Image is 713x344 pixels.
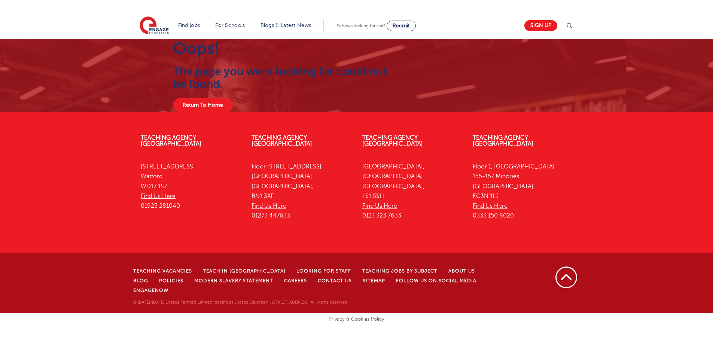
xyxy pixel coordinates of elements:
a: Return To Home [173,98,233,112]
a: Teaching Agency [GEOGRAPHIC_DATA] [141,134,201,147]
a: Find Us Here [252,203,286,209]
a: Teaching Vacancies [133,268,192,274]
a: Careers [284,278,307,283]
a: Looking for staff [296,268,351,274]
a: Find jobs [178,22,200,28]
a: Teaching jobs by subject [362,268,438,274]
a: Teaching Agency [GEOGRAPHIC_DATA] [473,134,533,147]
span: Schools looking for staff [337,23,385,28]
p: Floor [STREET_ADDRESS] [GEOGRAPHIC_DATA] [GEOGRAPHIC_DATA], BN1 3XF 01273 447633 [252,162,351,221]
img: Engage Education [140,16,169,35]
a: Sitemap [363,278,385,283]
p: [STREET_ADDRESS] Watford, WD17 1SZ 01923 281040 [141,162,240,211]
a: Blog [133,278,148,283]
a: Teaching Agency [GEOGRAPHIC_DATA] [362,134,423,147]
span: Privacy & Cookies Policy [329,316,384,322]
a: For Schools [215,22,245,28]
p: © [DATE]-[DATE] Engage Partners Limited "trading as Engage Education". [STREET_ADDRESS]. All Righ... [133,299,502,306]
a: Teaching Agency [GEOGRAPHIC_DATA] [252,134,312,147]
a: Find Us Here [362,203,397,209]
h1: Oops! [173,39,389,58]
a: Find Us Here [141,193,176,200]
a: Sign up [524,20,557,31]
a: Blogs & Latest News [260,22,311,28]
p: Floor 1, [GEOGRAPHIC_DATA] 155-157 Minories [GEOGRAPHIC_DATA], EC3N 1LJ 0333 150 8020 [473,162,572,221]
p: [GEOGRAPHIC_DATA], [GEOGRAPHIC_DATA] [GEOGRAPHIC_DATA], LS1 5SH 0113 323 7633 [362,162,462,221]
a: Follow us on Social Media [396,278,476,283]
a: Recruit [387,21,416,31]
a: About Us [448,268,475,274]
a: Contact Us [318,278,352,283]
a: Policies [159,278,183,283]
h2: The page you were looking for could not be found. [173,65,389,91]
a: Find Us Here [473,203,508,209]
a: Modern Slavery Statement [194,278,273,283]
span: Recruit [393,23,410,28]
a: Teach in [GEOGRAPHIC_DATA] [203,268,286,274]
a: EngageNow [133,288,168,293]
